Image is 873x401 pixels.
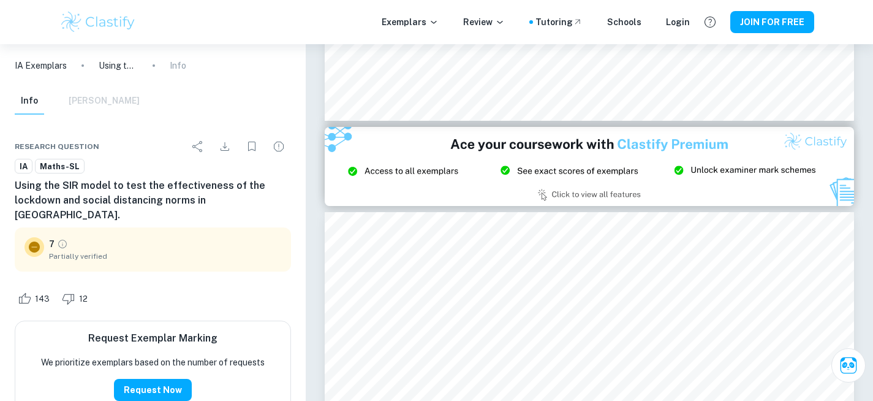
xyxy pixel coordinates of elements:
span: IA [15,161,32,173]
p: Review [463,15,505,29]
h6: Request Exemplar Marking [88,331,217,346]
a: IA Exemplars [15,59,67,72]
a: Grade partially verified [57,239,68,250]
button: JOIN FOR FREE [730,11,814,33]
a: Schools [607,15,641,29]
span: Maths-SL [36,161,84,173]
p: 7 [49,237,55,251]
p: Info [170,59,186,72]
a: Maths-SL [35,159,85,174]
div: Dislike [59,289,94,308]
span: 12 [72,293,94,305]
a: IA [15,159,32,174]
img: Ad [325,127,854,207]
div: Like [15,289,56,308]
button: Request Now [114,379,192,401]
p: Exemplars [382,15,439,29]
button: Info [15,88,44,115]
a: Tutoring [535,15,583,29]
p: We prioritize exemplars based on the number of requests [41,356,265,369]
span: 143 [28,293,56,305]
a: Login [666,15,690,29]
div: Bookmark [240,134,264,159]
button: Help and Feedback [700,12,720,32]
span: Research question [15,141,99,152]
p: Using the SIR model to test the effectiveness of the lockdown and social distancing norms in [GEO... [99,59,138,72]
div: Share [186,134,210,159]
div: Report issue [266,134,291,159]
img: Clastify logo [59,10,137,34]
button: Ask Clai [831,348,866,383]
div: Download [213,134,237,159]
h6: Using the SIR model to test the effectiveness of the lockdown and social distancing norms in [GEO... [15,178,291,223]
span: Partially verified [49,251,281,262]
